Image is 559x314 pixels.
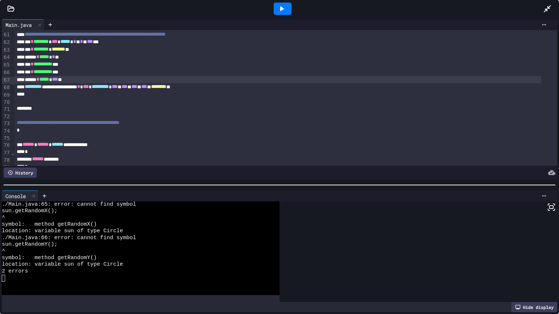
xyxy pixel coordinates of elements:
div: 77 [2,149,11,157]
span: location: variable sun of type Circle [2,261,123,268]
div: Chat with us now!Close [3,3,50,46]
span: location: variable sun of type Circle [2,228,123,234]
div: 62 [2,39,11,47]
div: 69 [2,92,11,99]
span: sun.getRandomY(); [2,241,58,248]
span: ^ [2,248,5,254]
span: Fold line [11,150,15,156]
div: 72 [2,113,11,120]
div: History [4,168,37,178]
span: symbol: method getRandomX() [2,221,97,228]
span: ./Main.java:66: error: cannot find symbol [2,235,136,241]
div: 68 [2,84,11,92]
span: ^ [2,214,5,221]
div: 74 [2,128,11,135]
span: ./Main.java:65: error: cannot find symbol [2,201,136,208]
div: 73 [2,120,11,128]
div: 66 [2,69,11,77]
div: 79 [2,164,11,171]
div: 63 [2,47,11,54]
div: 65 [2,61,11,69]
div: 67 [2,77,11,84]
div: 75 [2,135,11,142]
div: 61 [2,31,11,39]
div: 78 [2,157,11,164]
span: sun.getRandomX(); [2,208,58,214]
span: 2 errors [2,268,28,275]
div: 64 [2,54,11,61]
span: symbol: method getRandomY() [2,255,97,261]
div: 76 [2,142,11,149]
div: 70 [2,99,11,106]
div: 71 [2,106,11,113]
